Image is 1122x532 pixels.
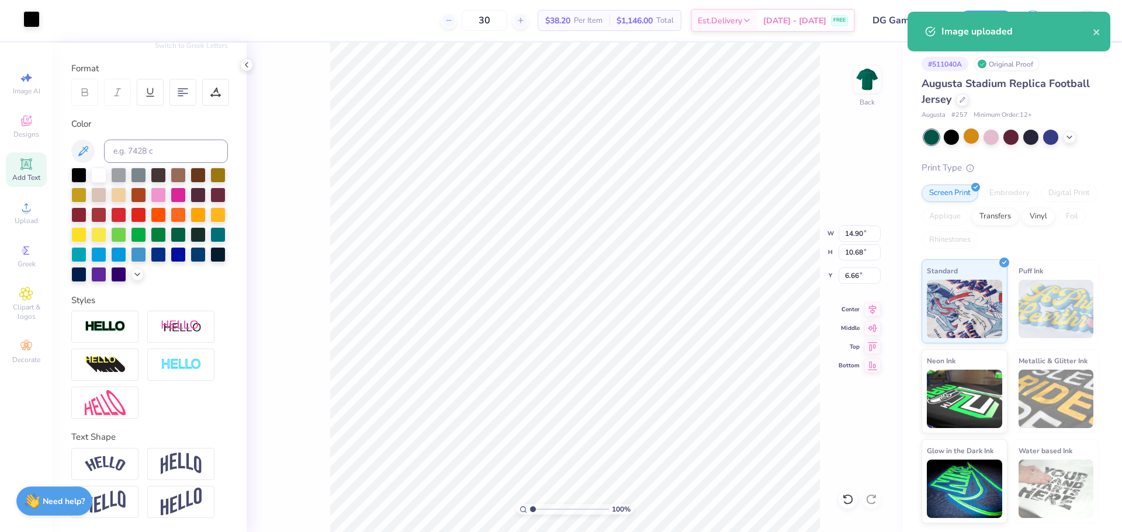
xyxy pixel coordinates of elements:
[1019,370,1094,428] img: Metallic & Glitter Ink
[161,358,202,371] img: Negative Space
[617,15,653,27] span: $1,146.00
[974,57,1040,71] div: Original Proof
[1019,265,1043,277] span: Puff Ink
[161,453,202,475] img: Arch
[656,15,674,27] span: Total
[71,430,228,444] div: Text Shape
[839,343,860,351] span: Top
[85,320,126,333] img: Stroke
[941,25,1093,39] div: Image uploaded
[545,15,570,27] span: $38.20
[161,319,202,334] img: Shadow
[922,57,968,71] div: # 511040A
[860,97,875,107] div: Back
[927,460,1002,518] img: Glow in the Dark Ink
[927,354,955,367] span: Neon Ink
[161,488,202,516] img: Rise
[155,41,228,50] button: Switch to Greek Letters
[12,355,40,364] span: Decorate
[698,15,742,27] span: Est. Delivery
[839,305,860,314] span: Center
[104,140,228,163] input: e.g. 7428 c
[922,231,978,249] div: Rhinestones
[1058,208,1086,225] div: Foil
[922,110,946,120] span: Augusta
[856,68,879,91] img: Back
[574,15,602,27] span: Per Item
[763,15,826,27] span: [DATE] - [DATE]
[974,110,1032,120] span: Minimum Order: 12 +
[85,356,126,374] img: 3d Illusion
[71,117,228,131] div: Color
[839,361,860,370] span: Bottom
[951,110,968,120] span: # 257
[922,185,978,202] div: Screen Print
[71,294,228,307] div: Styles
[85,390,126,415] img: Free Distort
[927,265,958,277] span: Standard
[1019,444,1072,457] span: Water based Ink
[972,208,1019,225] div: Transfers
[982,185,1037,202] div: Embroidery
[85,456,126,472] img: Arc
[927,444,993,457] span: Glow in the Dark Ink
[1019,354,1088,367] span: Metallic & Glitter Ink
[612,504,631,514] span: 100 %
[71,62,229,75] div: Format
[462,10,507,31] input: – –
[85,491,126,513] img: Flag
[927,280,1002,338] img: Standard
[1019,460,1094,518] img: Water based Ink
[18,259,36,269] span: Greek
[1041,185,1097,202] div: Digital Print
[922,77,1090,106] span: Augusta Stadium Replica Football Jersey
[6,302,47,321] span: Clipart & logos
[927,370,1002,428] img: Neon Ink
[1022,208,1055,225] div: Vinyl
[833,16,846,25] span: FREE
[12,173,40,182] span: Add Text
[13,130,39,139] span: Designs
[43,496,85,507] strong: Need help?
[1019,280,1094,338] img: Puff Ink
[1093,25,1101,39] button: close
[15,216,38,225] span: Upload
[839,324,860,332] span: Middle
[922,208,968,225] div: Applique
[864,9,950,32] input: Untitled Design
[13,86,40,96] span: Image AI
[922,161,1099,175] div: Print Type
